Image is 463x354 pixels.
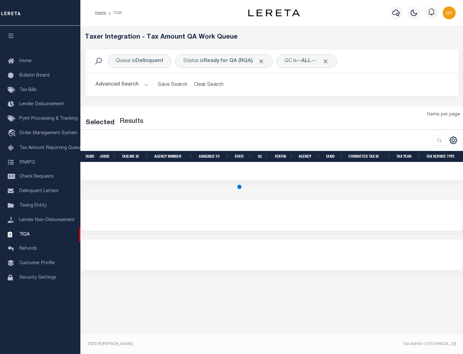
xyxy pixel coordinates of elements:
[394,151,424,162] th: Tax Year
[19,232,30,237] span: TIQA
[19,261,55,265] span: Customer Profile
[191,79,226,91] button: Clear Search
[232,151,255,162] th: State
[108,54,171,68] div: Click to Edit
[97,151,119,162] th: JobID
[135,59,163,64] b: Delinquent
[255,151,271,162] th: QC
[19,102,64,107] span: Lender Disbursement
[8,129,18,138] i: travel_explore
[19,218,75,222] span: Lender Non-Disbursement
[346,151,394,162] th: Formatted Tax ID
[297,59,316,64] b: --ALL--
[95,11,106,15] a: Home
[106,10,122,16] li: TIQA
[258,58,265,65] span: Click to Remove
[322,58,329,65] span: Click to Remove
[175,54,273,68] div: Click to Edit
[19,203,47,208] span: Taxing Entity
[83,341,272,347] div: 2025 © [PERSON_NAME].
[19,247,37,251] span: Refunds
[85,33,459,41] h5: Taxer Integration - Tax Amount QA Work Queue
[19,160,35,164] span: SNAPQ
[19,73,50,78] span: Bulletin Board
[19,275,56,280] span: Security Settings
[248,9,300,16] img: logo-dark.svg
[19,116,78,121] span: Pymt Processing & Tracking
[119,151,152,162] th: TaxLine ID
[95,79,149,91] button: Advanced Search
[83,151,97,162] th: TaxID
[427,111,460,118] span: Items per page
[19,146,82,150] span: Tax Amount Reporting Queue
[19,174,54,179] span: Check Requests
[204,59,265,64] b: Ready for QA (RQA)
[86,118,114,128] div: Selected
[443,6,456,19] img: svg+xml;base64,PHN2ZyB4bWxucz0iaHR0cDovL3d3dy53My5vcmcvMjAwMC9zdmciIHBvaW50ZXItZXZlbnRzPSJub25lIi...
[120,116,143,127] label: Results
[296,151,323,162] th: Agency
[323,151,346,162] th: TaxID
[19,189,59,193] span: Delinquent Letters
[277,341,456,347] div: Tax Admin v.[TECHNICAL_ID]
[19,131,77,135] span: Order Management System
[196,151,232,162] th: Assigned To
[277,54,337,68] div: Click to Edit
[152,151,196,162] th: Agency Number
[154,79,191,91] button: Save Search
[19,59,32,63] span: Home
[19,88,37,92] span: Tax Bills
[271,151,296,162] th: Status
